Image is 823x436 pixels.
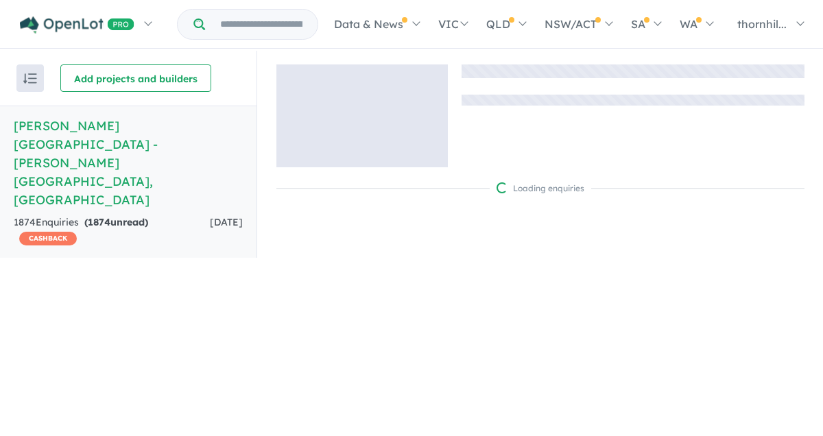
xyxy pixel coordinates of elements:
[737,17,787,31] span: thornhil...
[20,16,134,34] img: Openlot PRO Logo White
[208,10,315,39] input: Try estate name, suburb, builder or developer
[84,216,148,228] strong: ( unread)
[14,215,210,247] div: 1874 Enquir ies
[210,216,243,228] span: [DATE]
[497,182,584,195] div: Loading enquiries
[23,73,37,84] img: sort.svg
[19,232,77,245] span: CASHBACK
[14,117,243,209] h5: [PERSON_NAME][GEOGRAPHIC_DATA] - [PERSON_NAME][GEOGRAPHIC_DATA] , [GEOGRAPHIC_DATA]
[88,216,110,228] span: 1874
[60,64,211,92] button: Add projects and builders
